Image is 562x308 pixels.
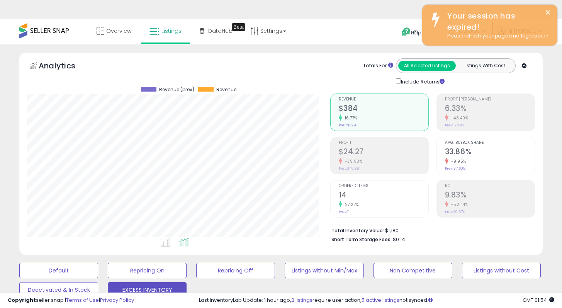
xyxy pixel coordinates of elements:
[291,296,312,304] a: 2 listings
[144,19,187,43] a: Listings
[199,297,554,304] div: Last InventoryLab Update: 1 hour ago, require user action, not synced.
[108,282,187,298] button: EXCESS INVENTORY
[39,60,90,73] h5: Analytics
[455,61,513,71] button: Listings With Cost
[342,115,357,121] small: 16.77%
[448,202,469,208] small: -52.44%
[445,184,535,188] span: ROI
[331,227,384,234] b: Total Inventory Value:
[339,209,350,214] small: Prev: 11
[108,263,187,278] button: Repricing On
[445,97,535,102] span: Profit [PERSON_NAME]
[362,296,399,304] a: 5 active listings
[445,166,465,171] small: Prev: 37.60%
[339,147,428,158] h2: $24.27
[339,141,428,145] span: Profit
[342,158,363,164] small: -39.90%
[339,97,428,102] span: Revenue
[445,123,464,128] small: Prev: 12.29%
[232,23,245,31] div: Tooltip anchor
[390,77,454,86] div: Include Returns
[448,158,466,164] small: -9.95%
[8,296,36,304] strong: Copyright
[331,236,392,243] b: Short Term Storage Fees:
[285,263,363,278] button: Listings without Min/Max
[441,32,552,40] div: Please refresh your page and log back in
[196,263,275,278] button: Repricing Off
[331,225,529,235] li: $1,180
[398,61,456,71] button: All Selected Listings
[161,27,182,35] span: Listings
[342,202,359,208] small: 27.27%
[159,87,194,92] span: Revenue (prev)
[445,104,535,114] h2: 6.33%
[100,296,134,304] a: Privacy Policy
[339,104,428,114] h2: $384
[19,263,98,278] button: Default
[19,282,98,298] button: Deactivated & In Stock
[401,27,411,37] i: Get Help
[396,21,436,44] a: Help
[339,166,359,171] small: Prev: $40.38
[445,147,535,158] h2: 33.86%
[441,10,552,32] div: Your session has expired!
[216,87,236,92] span: Revenue
[66,296,99,304] a: Terms of Use
[363,62,393,70] div: Totals For
[8,297,134,304] div: seller snap | |
[445,141,535,145] span: Avg. Buybox Share
[91,19,137,43] a: Overview
[411,29,421,36] span: Help
[445,191,535,201] h2: 9.83%
[445,209,465,214] small: Prev: 20.67%
[523,296,554,304] span: 2025-09-18 01:54 GMT
[448,115,469,121] small: -48.49%
[245,19,292,43] a: Settings
[393,236,405,243] span: $0.14
[208,27,233,35] span: DataHub
[106,27,131,35] span: Overview
[194,19,238,43] a: DataHub
[339,184,428,188] span: Ordered Items
[339,123,356,128] small: Prev: $329
[339,191,428,201] h2: 14
[462,263,541,278] button: Listings without Cost
[374,263,452,278] button: Non Competitive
